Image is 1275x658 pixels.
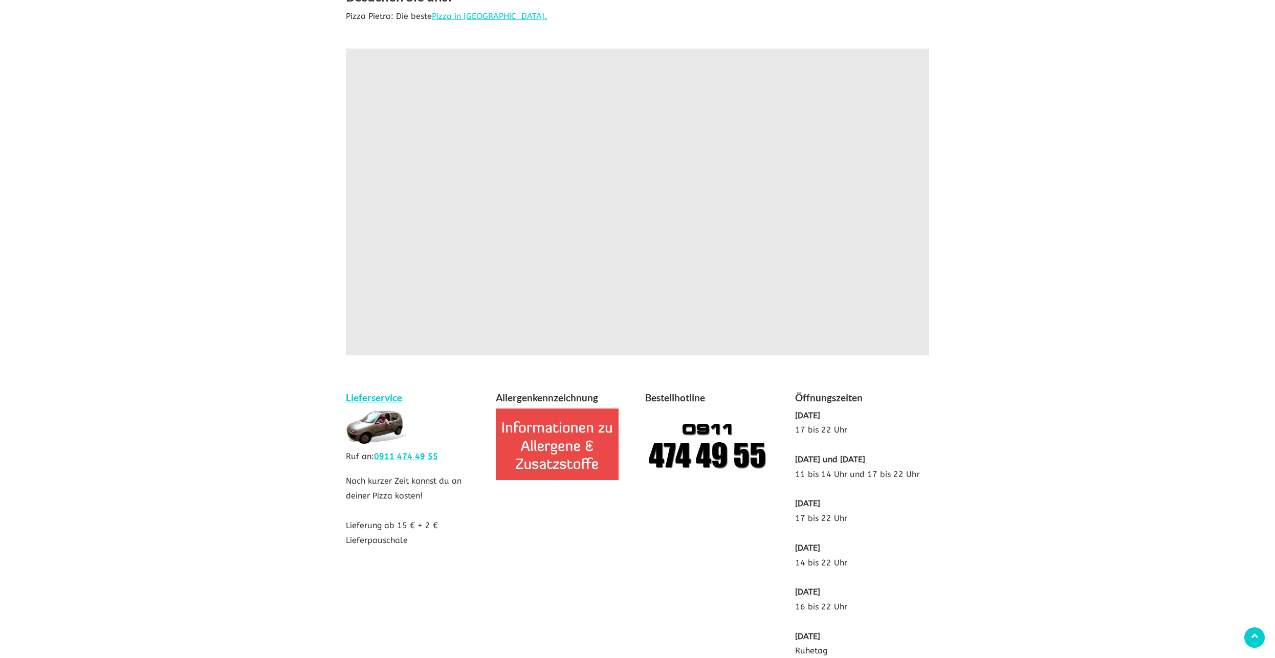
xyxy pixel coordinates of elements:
a: Pizza in [GEOGRAPHIC_DATA]. [432,11,547,21]
h4: Allergenkennzeichnung [496,390,630,409]
p: Ruf an: [346,449,480,464]
b: [DATE] [795,411,820,420]
a: Lieferservice [346,392,402,403]
p: Pizza Pietro: Die beste [346,9,929,24]
div: Nach kurzer Zeit kannst du an deiner Pizza kosten! Lieferung ab 15 € + 2 € Lieferpauschale [338,390,488,558]
b: [DATE] [795,587,820,597]
h4: Bestellhotline [645,390,780,409]
img: allergenkennzeichnung [496,409,619,480]
b: [DATE] [795,631,820,641]
img: lieferservice pietro [346,409,407,444]
b: [DATE] [795,543,820,553]
b: [DATE] und [DATE] [795,455,865,464]
img: Pizza Pietro anrufen 09114744955 [645,409,768,480]
iframe: Pizza Nürnberg [346,49,929,355]
a: 0911 474 49 55 [374,451,438,461]
h4: Öffnungszeiten [795,390,930,409]
b: [DATE] [795,498,820,508]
